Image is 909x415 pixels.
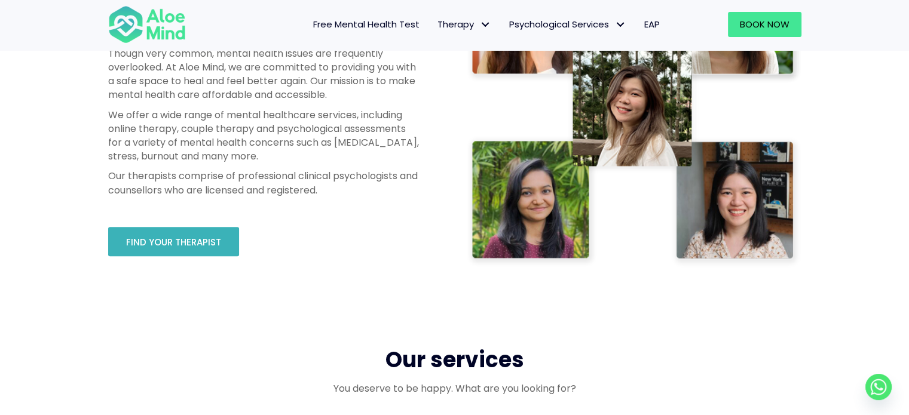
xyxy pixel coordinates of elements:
[108,5,186,44] img: Aloe mind Logo
[108,108,419,164] p: We offer a wide range of mental healthcare services, including online therapy, couple therapy and...
[385,345,524,375] span: Our services
[108,169,419,196] p: Our therapists comprise of professional clinical psychologists and counsellors who are licensed a...
[437,18,491,30] span: Therapy
[304,12,429,37] a: Free Mental Health Test
[313,18,420,30] span: Free Mental Health Test
[500,12,635,37] a: Psychological ServicesPsychological Services: submenu
[108,227,239,256] a: Find your therapist
[108,382,801,395] p: You deserve to be happy. What are you looking for?
[612,16,629,33] span: Psychological Services: submenu
[126,236,221,248] span: Find your therapist
[865,374,892,400] a: Whatsapp
[477,16,494,33] span: Therapy: submenu
[740,18,789,30] span: Book Now
[509,18,626,30] span: Psychological Services
[635,12,669,37] a: EAP
[728,12,801,37] a: Book Now
[644,18,660,30] span: EAP
[201,12,669,37] nav: Menu
[108,47,419,102] p: Though very common, mental health issues are frequently overlooked. At Aloe Mind, we are committe...
[429,12,500,37] a: TherapyTherapy: submenu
